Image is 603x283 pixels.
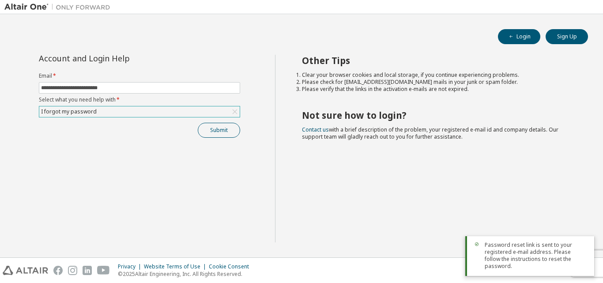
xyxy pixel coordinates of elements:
[39,106,240,117] div: I forgot my password
[83,266,92,275] img: linkedin.svg
[546,29,588,44] button: Sign Up
[302,126,329,133] a: Contact us
[485,241,587,270] span: Password reset link is sent to your registered e-mail address. Please follow the instructions to ...
[39,96,240,103] label: Select what you need help with
[3,266,48,275] img: altair_logo.svg
[53,266,63,275] img: facebook.svg
[39,55,200,62] div: Account and Login Help
[209,263,254,270] div: Cookie Consent
[498,29,540,44] button: Login
[302,55,573,66] h2: Other Tips
[68,266,77,275] img: instagram.svg
[302,79,573,86] li: Please check for [EMAIL_ADDRESS][DOMAIN_NAME] mails in your junk or spam folder.
[4,3,115,11] img: Altair One
[302,72,573,79] li: Clear your browser cookies and local storage, if you continue experiencing problems.
[302,109,573,121] h2: Not sure how to login?
[118,270,254,278] p: © 2025 Altair Engineering, Inc. All Rights Reserved.
[39,72,240,79] label: Email
[198,123,240,138] button: Submit
[302,126,558,140] span: with a brief description of the problem, your registered e-mail id and company details. Our suppo...
[144,263,209,270] div: Website Terms of Use
[40,107,98,117] div: I forgot my password
[118,263,144,270] div: Privacy
[97,266,110,275] img: youtube.svg
[302,86,573,93] li: Please verify that the links in the activation e-mails are not expired.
